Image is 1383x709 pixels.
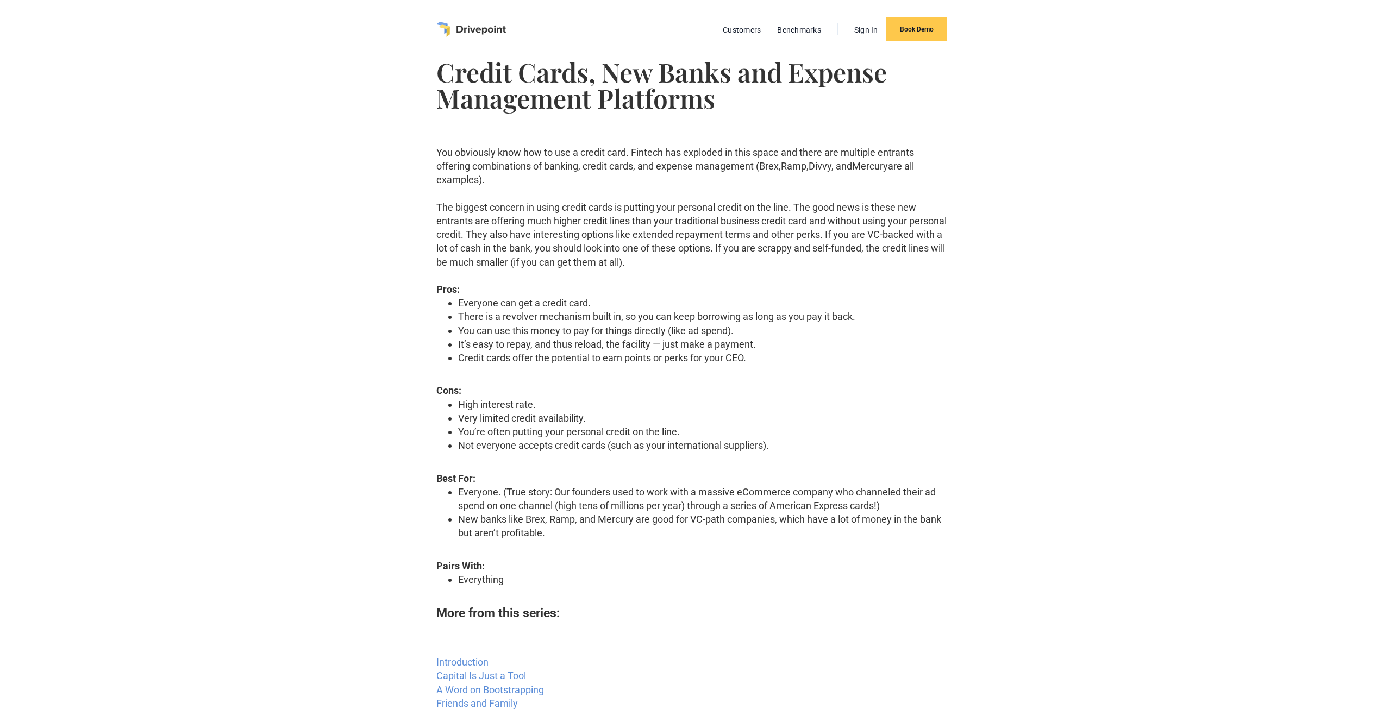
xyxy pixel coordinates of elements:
[436,560,485,572] strong: Pairs With:
[849,23,884,37] a: Sign In
[772,23,827,37] a: Benchmarks
[436,284,460,295] strong: Pros:
[436,684,544,695] a: A Word on Bootstrapping
[436,606,947,621] h6: More from this series:
[436,22,506,37] a: home
[458,411,947,425] li: Very limited credit availability.
[717,23,766,37] a: Customers
[458,438,947,452] li: Not everyone accepts credit cards (such as your international suppliers).
[436,670,526,681] a: Capital Is Just a Tool
[781,160,806,172] a: Ramp
[759,160,779,172] a: Brex
[809,160,831,172] a: Divvy
[458,398,947,411] li: High interest rate.
[436,200,947,269] p: The biggest concern in using credit cards is putting your personal credit on the line. The good n...
[436,59,947,111] h1: Credit Cards, New Banks and Expense Management Platforms
[458,296,947,310] li: Everyone can get a credit card.
[852,160,888,172] a: Mercury
[458,324,947,337] li: You can use this money to pay for things directly (like ad spend).
[458,310,947,323] li: There is a revolver mechanism built in, so you can keep borrowing as long as you pay it back.
[458,425,947,438] li: You’re often putting your personal credit on the line.
[436,473,475,484] strong: Best For:
[436,592,947,605] p: ‍
[886,17,947,41] a: Book Demo
[458,351,947,365] li: Credit cards offer the potential to earn points or perks for your CEO.
[436,698,518,709] a: Friends and Family
[436,656,489,668] a: Introduction
[458,573,947,586] li: Everything
[436,385,461,396] strong: Cons:
[436,146,947,187] p: You obviously know how to use a credit card. Fintech has exploded in this space and there are mul...
[458,337,947,351] li: It’s easy to repay, and thus reload, the facility — just make a payment.
[458,512,947,539] li: New banks like Brex, Ramp, and Mercury are good for VC-path companies, which have a lot of money ...
[458,485,947,512] li: Everyone. (True story: Our founders used to work with a massive eCommerce company who channeled t...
